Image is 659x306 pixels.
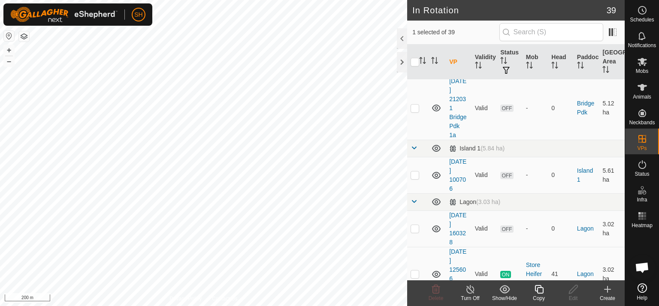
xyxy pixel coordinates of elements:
[475,63,482,70] p-sorticon: Activate to sort
[472,210,497,247] td: Valid
[577,100,594,116] a: Bridge Pdk
[629,255,655,280] div: Open chat
[526,261,545,288] div: Store Heifers
[599,247,625,301] td: 3.02 ha
[500,172,513,179] span: OFF
[19,31,29,42] button: Map Layers
[602,67,609,74] p-sorticon: Activate to sort
[526,63,533,70] p-sorticon: Activate to sort
[577,167,593,183] a: Island 1
[607,4,616,17] span: 39
[590,294,625,302] div: Create
[500,225,513,233] span: OFF
[449,248,466,300] a: [DATE] 125606 Lagoon 1a
[212,295,237,303] a: Contact Us
[636,69,648,74] span: Mobs
[412,5,607,15] h2: In Rotation
[526,171,545,180] div: -
[637,146,647,151] span: VPs
[500,105,513,112] span: OFF
[526,104,545,113] div: -
[526,224,545,233] div: -
[449,158,466,192] a: [DATE] 100706
[551,63,558,70] p-sorticon: Activate to sort
[412,28,499,37] span: 1 selected of 39
[4,56,14,66] button: –
[599,157,625,193] td: 5.61 ha
[500,271,511,278] span: ON
[487,294,522,302] div: Show/Hide
[431,58,438,65] p-sorticon: Activate to sort
[4,45,14,55] button: +
[599,210,625,247] td: 3.02 ha
[630,17,654,22] span: Schedules
[500,58,507,65] p-sorticon: Activate to sort
[170,295,202,303] a: Privacy Policy
[523,45,548,80] th: Mob
[481,145,505,152] span: (5.84 ha)
[10,7,118,22] img: Gallagher Logo
[632,223,653,228] span: Heatmap
[637,295,647,300] span: Help
[574,45,599,80] th: Paddock
[134,10,142,19] span: SH
[599,45,625,80] th: [GEOGRAPHIC_DATA] Area
[548,76,574,140] td: 0
[577,225,594,232] a: Lagon
[472,157,497,193] td: Valid
[548,247,574,301] td: 41
[476,198,500,205] span: (3.03 ha)
[629,120,655,125] span: Neckbands
[449,145,505,152] div: Island 1
[633,94,651,99] span: Animals
[472,76,497,140] td: Valid
[499,23,603,41] input: Search (S)
[548,45,574,80] th: Head
[497,45,523,80] th: Status
[472,247,497,301] td: Valid
[635,171,649,177] span: Status
[472,45,497,80] th: Validity
[548,157,574,193] td: 0
[449,212,466,246] a: [DATE] 160328
[599,76,625,140] td: 5.12 ha
[522,294,556,302] div: Copy
[625,280,659,304] a: Help
[4,31,14,41] button: Reset Map
[446,45,472,80] th: VP
[429,295,444,301] span: Delete
[453,294,487,302] div: Turn Off
[419,58,426,65] p-sorticon: Activate to sort
[628,43,656,48] span: Notifications
[577,270,594,277] a: Lagon
[548,210,574,247] td: 0
[577,63,584,70] p-sorticon: Activate to sort
[449,198,500,206] div: Lagon
[556,294,590,302] div: Edit
[449,78,466,138] a: [DATE] 212031 Bridge Pdk 1a
[637,197,647,202] span: Infra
